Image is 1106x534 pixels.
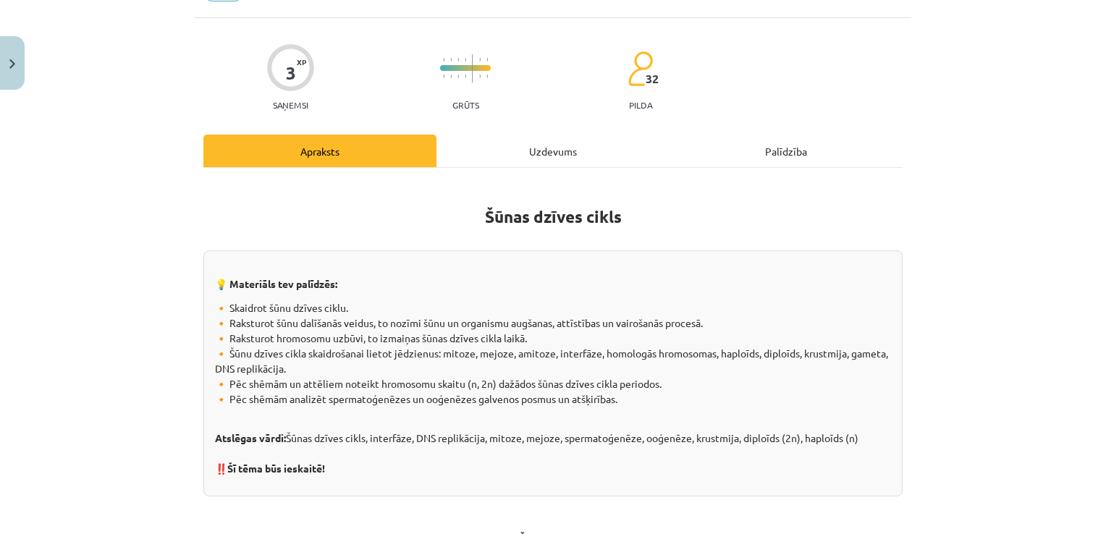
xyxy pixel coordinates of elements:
img: icon-short-line-57e1e144782c952c97e751825c79c345078a6d821885a25fce030b3d8c18986b.svg [443,58,444,62]
p: pilda [629,100,652,110]
img: icon-short-line-57e1e144782c952c97e751825c79c345078a6d821885a25fce030b3d8c18986b.svg [450,58,452,62]
strong: Šī tēma būs ieskaitē! [227,462,325,475]
img: icon-short-line-57e1e144782c952c97e751825c79c345078a6d821885a25fce030b3d8c18986b.svg [465,58,466,62]
div: 3 [286,63,296,83]
img: icon-close-lesson-0947bae3869378f0d4975bcd49f059093ad1ed9edebbc8119c70593378902aed.svg [9,59,15,69]
span: XP [297,58,306,66]
strong: 💡 Materiāls tev palīdzēs: [215,277,337,290]
img: icon-short-line-57e1e144782c952c97e751825c79c345078a6d821885a25fce030b3d8c18986b.svg [450,75,452,78]
strong: Šūnas dzīves cikls [485,206,622,227]
div: Apraksts [203,135,436,167]
img: icon-short-line-57e1e144782c952c97e751825c79c345078a6d821885a25fce030b3d8c18986b.svg [479,75,481,78]
img: icon-short-line-57e1e144782c952c97e751825c79c345078a6d821885a25fce030b3d8c18986b.svg [479,58,481,62]
p: Šūnas dzīves cikls, interfāze, DNS replikācija, mitoze, mejoze, spermatoģenēze, ooģenēze, krustmi... [215,431,891,476]
img: students-c634bb4e5e11cddfef0936a35e636f08e4e9abd3cc4e673bd6f9a4125e45ecb1.svg [628,51,653,87]
p: Grūts [452,100,479,110]
span: 32 [646,72,659,85]
img: icon-short-line-57e1e144782c952c97e751825c79c345078a6d821885a25fce030b3d8c18986b.svg [465,75,466,78]
img: icon-short-line-57e1e144782c952c97e751825c79c345078a6d821885a25fce030b3d8c18986b.svg [457,75,459,78]
div: Uzdevums [436,135,670,167]
strong: Atslēgas vārdi: [215,431,286,444]
img: icon-short-line-57e1e144782c952c97e751825c79c345078a6d821885a25fce030b3d8c18986b.svg [486,75,488,78]
img: icon-short-line-57e1e144782c952c97e751825c79c345078a6d821885a25fce030b3d8c18986b.svg [457,58,459,62]
img: icon-short-line-57e1e144782c952c97e751825c79c345078a6d821885a25fce030b3d8c18986b.svg [486,58,488,62]
p: Saņemsi [267,100,314,110]
p: 🔸 Skaidrot šūnu dzīves ciklu. 🔸 Raksturot šūnu dalīšanās veidus, to nozīmi šūnu un organismu augš... [215,300,891,422]
img: icon-short-line-57e1e144782c952c97e751825c79c345078a6d821885a25fce030b3d8c18986b.svg [443,75,444,78]
img: icon-long-line-d9ea69661e0d244f92f715978eff75569469978d946b2353a9bb055b3ed8787d.svg [472,54,473,82]
div: Palīdzība [670,135,903,167]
